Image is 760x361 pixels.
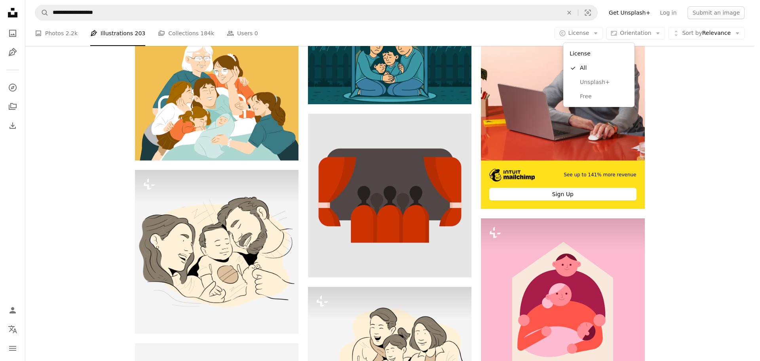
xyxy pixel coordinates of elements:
button: License [555,27,603,40]
div: License [563,43,635,107]
button: Orientation [606,27,665,40]
span: All [580,64,628,72]
span: Unsplash+ [580,78,628,86]
span: License [568,30,589,36]
span: Free [580,93,628,101]
div: License [566,46,631,61]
